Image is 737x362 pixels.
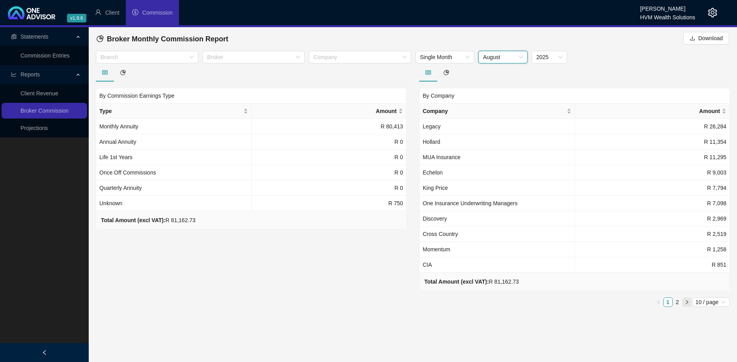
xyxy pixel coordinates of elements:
[423,246,450,252] span: Momentum
[575,165,730,180] td: R 9,003
[11,72,17,77] span: line-chart
[483,51,523,63] span: August
[11,34,17,39] span: reconciliation
[423,169,443,176] span: Echelon
[685,300,689,304] span: right
[96,104,252,119] th: Type
[99,169,156,176] span: Once Off Commissions
[423,185,448,191] span: King Price
[575,211,730,226] td: R 2,969
[252,104,407,119] th: Amount
[95,9,101,15] span: user
[575,180,730,196] td: R 7,794
[690,35,695,41] span: download
[252,119,407,134] td: R 80,413
[423,123,440,130] span: Legacy
[423,107,565,115] span: Company
[575,104,730,119] th: Amount
[8,6,55,19] img: 2df55531c6924b55f21c4cf5d4484680-logo-light.svg
[21,71,40,78] span: Reports
[683,32,729,45] button: Download
[664,298,672,306] a: 1
[423,262,432,268] span: CIA
[107,35,228,43] span: Broker Monthly Commission Report
[575,242,730,257] td: R 1,258
[101,216,196,225] div: R 81,162.73
[99,154,132,160] span: Life 1st Years
[444,70,449,75] span: pie-chart
[420,51,470,63] span: Single Month
[654,297,663,307] li: Previous Page
[424,277,519,286] div: R 81,162.73
[120,70,126,75] span: pie-chart
[21,52,69,59] a: Commission Entries
[21,108,69,114] a: Broker Commission
[102,70,108,75] span: table
[42,350,47,355] span: left
[640,2,695,11] div: [PERSON_NAME]
[99,185,142,191] span: Quarterly Annuity
[67,14,86,22] span: v1.9.6
[423,231,458,237] span: Cross Country
[423,215,447,222] span: Discovery
[682,297,692,307] li: Next Page
[97,35,104,42] span: pie-chart
[252,165,407,180] td: R 0
[656,300,661,304] span: left
[132,9,138,15] span: dollar
[96,88,407,103] div: By Commission Earnings Type
[419,88,730,103] div: By Company
[654,297,663,307] button: left
[99,107,242,115] span: Type
[673,298,682,306] a: 2
[708,8,717,17] span: setting
[420,104,575,119] th: Company
[424,278,489,285] b: Total Amount (excl VAT):
[698,34,723,43] span: Download
[423,200,517,206] span: One Insurance Underwriting Managers
[575,134,730,150] td: R 11,354
[252,180,407,196] td: R 0
[425,70,431,75] span: table
[663,297,673,307] li: 1
[255,107,397,115] span: Amount
[578,107,720,115] span: Amount
[21,125,48,131] a: Projections
[99,123,138,130] span: Monthly Annuity
[575,226,730,242] td: R 2,519
[575,196,730,211] td: R 7,098
[423,139,440,145] span: Hollard
[252,196,407,211] td: R 750
[575,150,730,165] td: R 11,295
[142,9,173,16] span: Commission
[692,297,730,307] div: Page Size
[21,33,49,40] span: Statements
[682,297,692,307] button: right
[99,139,136,145] span: Annual Annuity
[640,11,695,19] div: HVM Wealth Solutions
[99,200,122,206] span: Unknown
[696,298,727,306] span: 10 / page
[575,257,730,273] td: R 851
[423,154,461,160] span: MUA Insurance
[21,90,58,97] a: Client Revenue
[252,134,407,150] td: R 0
[105,9,119,16] span: Client
[101,217,166,223] b: Total Amount (excl VAT):
[575,119,730,134] td: R 26,284
[252,150,407,165] td: R 0
[536,51,562,63] span: 2025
